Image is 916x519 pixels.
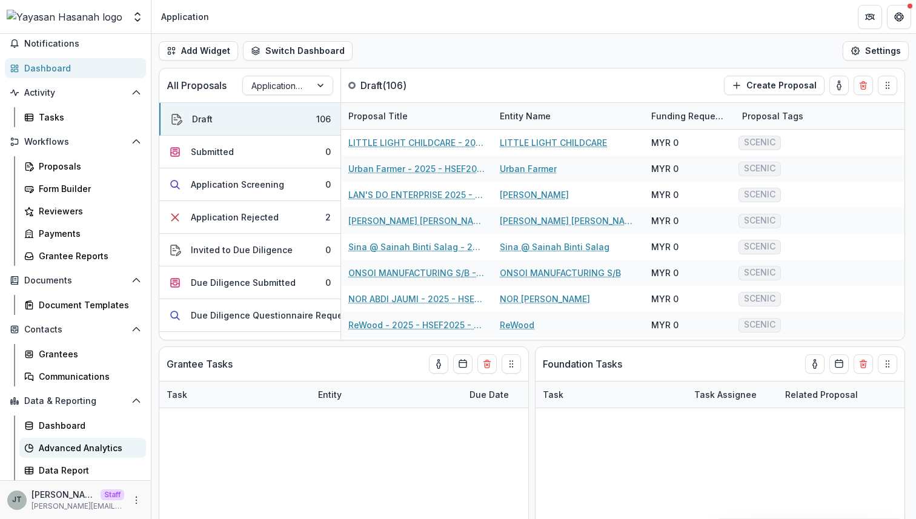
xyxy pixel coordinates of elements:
span: Notifications [24,39,141,49]
div: Payments [39,227,136,240]
button: Drag [878,76,897,95]
div: Submitted [191,145,234,158]
div: MYR 0 [651,240,679,253]
button: Settings [843,41,909,61]
div: Funding Requested [644,110,735,122]
button: Open Workflows [5,132,146,151]
button: Draft106 [159,103,340,136]
button: toggle-assigned-to-me [829,76,849,95]
button: Open Contacts [5,320,146,339]
button: Due Diligence Questionnaire Requested0 [159,299,340,332]
p: Foundation Tasks [543,357,622,371]
a: Payments [19,223,146,243]
div: Reviewers [39,205,136,217]
div: Dashboard [24,62,136,74]
a: Grantee Reports [19,246,146,266]
a: [PERSON_NAME] [500,188,569,201]
div: 0 [325,145,331,158]
a: Reviewers [19,201,146,221]
a: NOR ABDI JAUMI - 2025 - HSEF2025 - SCENIC [348,293,485,305]
button: Application Screening0 [159,168,340,201]
a: Urban Farmer - 2025 - HSEF2025 - SCENIC [348,162,485,175]
div: MYR 0 [651,162,679,175]
span: SCENIC [744,242,775,252]
button: Drag [878,354,897,374]
div: Grantees [39,348,136,360]
div: Draft [192,113,213,125]
button: Switch Dashboard [243,41,353,61]
span: Documents [24,276,127,286]
button: Drag [502,354,521,374]
span: SCENIC [744,216,775,226]
a: LITTLE LIGHT CHILDCARE [500,136,607,149]
p: Draft ( 106 ) [360,78,451,93]
span: SCENIC [744,190,775,200]
button: Application Rejected2 [159,201,340,234]
a: Dashboard [5,58,146,78]
div: MYR 0 [651,188,679,201]
p: All Proposals [167,78,227,93]
div: Application Rejected [191,211,279,223]
a: Data Report [19,460,146,480]
p: [PERSON_NAME][EMAIL_ADDRESS][DOMAIN_NAME] [32,501,124,512]
div: 0 [325,276,331,289]
div: Proposal Title [341,110,415,122]
div: Tasks [39,111,136,124]
div: Document Templates [39,299,136,311]
div: Proposals [39,160,136,173]
div: 106 [316,113,331,125]
div: Proposal Tags [735,103,886,129]
a: [PERSON_NAME] [PERSON_NAME] [500,214,637,227]
div: MYR 0 [651,136,679,149]
div: Entity Name [493,103,644,129]
a: LAN'S DO ENTERPRISE 2025 - HSEF2025 - SCENIC [348,188,485,201]
div: MYR 0 [651,266,679,279]
button: toggle-assigned-to-me [805,354,825,374]
div: Funding Requested [644,103,735,129]
button: Open entity switcher [129,5,146,29]
button: Delete card [854,354,873,374]
a: [PERSON_NAME] [PERSON_NAME] - 2025 - HSEF2025 - SCENIC [348,214,485,227]
p: [PERSON_NAME] [32,488,96,501]
a: Tasks [19,107,146,127]
div: MYR 0 [651,319,679,331]
button: Delete card [854,76,873,95]
div: 0 [325,243,331,256]
span: Contacts [24,325,127,335]
button: More [129,493,144,507]
div: Due Diligence Questionnaire Requested [191,309,362,322]
a: Grantees [19,344,146,364]
nav: breadcrumb [156,8,214,25]
a: Dashboard [19,415,146,435]
div: Due Diligence Submitted [191,276,296,289]
a: ONSOI MANUFACTURING S/B [500,266,621,279]
div: Joyce N Temelio [12,496,22,504]
a: Document Templates [19,295,146,315]
a: Sina @ Sainah Binti Salag - 2025 - HSEF2025 - SCENIC [348,240,485,253]
button: Due Diligence Submitted0 [159,266,340,299]
p: Staff [101,489,124,500]
div: 2 [325,211,331,223]
a: ReWood [500,319,534,331]
div: Grantee Reports [39,250,136,262]
button: Submitted0 [159,136,340,168]
button: Add Widget [159,41,238,61]
span: Data & Reporting [24,396,127,406]
span: SCENIC [744,164,775,174]
button: Calendar [829,354,849,374]
a: NOR [PERSON_NAME] [500,293,590,305]
div: Proposal Title [341,103,493,129]
a: Form Builder [19,179,146,199]
button: Open Documents [5,271,146,290]
div: Advanced Analytics [39,441,136,454]
div: Form Builder [39,182,136,195]
button: Get Help [887,5,911,29]
div: MYR 0 [651,293,679,305]
span: SCENIC [744,137,775,148]
div: Application [161,10,209,23]
button: Delete card [477,354,497,374]
a: Communications [19,366,146,386]
span: SCENIC [744,320,775,330]
div: Proposal Tags [735,110,811,122]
